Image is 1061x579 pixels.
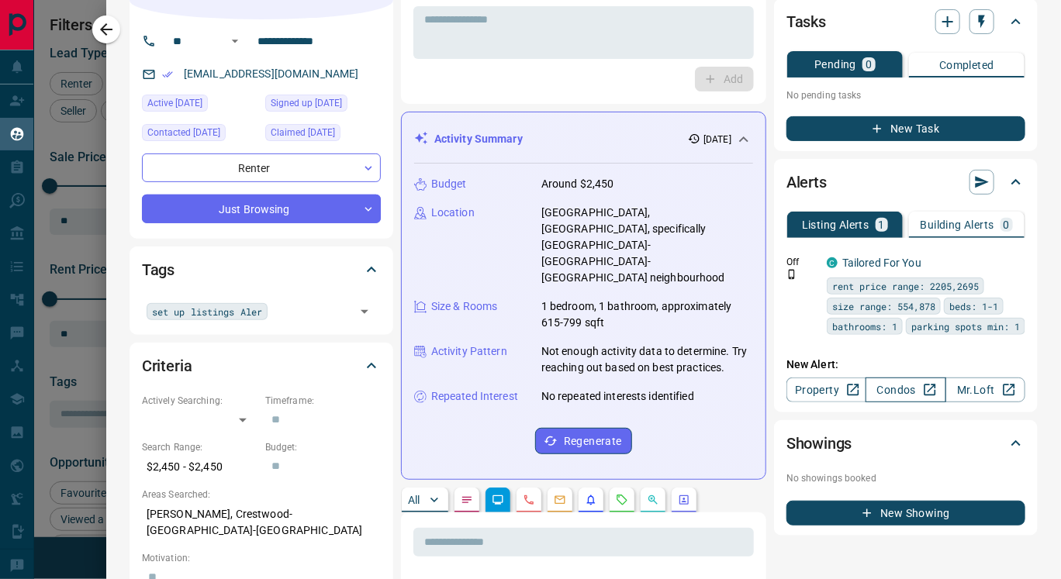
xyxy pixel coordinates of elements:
[271,125,335,140] span: Claimed [DATE]
[142,488,381,501] p: Areas Searched:
[585,494,597,506] svg: Listing Alerts
[431,298,498,315] p: Size & Rooms
[142,440,257,454] p: Search Range:
[786,3,1025,40] div: Tasks
[162,69,173,80] svg: Email Verified
[786,255,817,269] p: Off
[703,133,731,146] p: [DATE]
[541,176,614,192] p: Around $2,450
[786,84,1025,107] p: No pending tasks
[842,257,921,269] a: Tailored For You
[541,205,753,286] p: [GEOGRAPHIC_DATA], [GEOGRAPHIC_DATA], specifically [GEOGRAPHIC_DATA]-[GEOGRAPHIC_DATA]-[GEOGRAPHI...
[147,125,220,140] span: Contacted [DATE]
[147,95,202,111] span: Active [DATE]
[541,298,753,331] p: 1 bedroom, 1 bathroom, approximately 615-799 sqft
[921,219,994,230] p: Building Alerts
[142,257,175,282] h2: Tags
[265,440,381,454] p: Budget:
[616,494,628,506] svg: Requests
[814,59,856,70] p: Pending
[271,95,342,111] span: Signed up [DATE]
[142,551,381,565] p: Motivation:
[265,124,381,146] div: Wed Aug 27 2025
[678,494,690,506] svg: Agent Actions
[184,67,359,80] a: [EMAIL_ADDRESS][DOMAIN_NAME]
[265,394,381,408] p: Timeframe:
[142,347,381,384] div: Criteria
[554,494,566,506] svg: Emails
[414,125,753,153] div: Activity Summary[DATE]
[142,153,381,182] div: Renter
[431,343,507,360] p: Activity Pattern
[431,205,475,221] p: Location
[1004,219,1010,230] p: 0
[142,394,257,408] p: Actively Searching:
[786,425,1025,462] div: Showings
[142,195,381,223] div: Just Browsing
[786,164,1025,201] div: Alerts
[142,353,192,378] h2: Criteria
[265,95,381,116] div: Wed Aug 27 2025
[152,304,262,319] span: set up listings Aler
[939,60,994,71] p: Completed
[802,219,869,230] p: Listing Alerts
[647,494,659,506] svg: Opportunities
[786,501,1025,526] button: New Showing
[786,471,1025,485] p: No showings booked
[786,431,852,456] h2: Showings
[832,278,979,294] span: rent price range: 2205,2695
[142,124,257,146] div: Thu Aug 28 2025
[827,257,838,268] div: condos.ca
[461,494,473,506] svg: Notes
[786,377,866,402] a: Property
[142,251,381,288] div: Tags
[541,388,694,405] p: No repeated interests identified
[866,59,872,70] p: 0
[911,319,1020,334] span: parking spots min: 1
[786,116,1025,141] button: New Task
[434,131,523,147] p: Activity Summary
[786,357,1025,373] p: New Alert:
[226,32,244,50] button: Open
[535,428,632,454] button: Regenerate
[541,343,753,376] p: Not enough activity data to determine. Try reaching out based on best practices.
[142,95,257,116] div: Wed Aug 27 2025
[408,495,420,505] p: All
[142,454,257,480] p: $2,450 - $2,450
[431,176,467,192] p: Budget
[523,494,535,506] svg: Calls
[786,9,826,34] h2: Tasks
[431,388,518,405] p: Repeated Interest
[354,301,375,322] button: Open
[492,494,504,506] svg: Lead Browsing Activity
[786,170,827,195] h2: Alerts
[786,269,797,280] svg: Push Notification Only
[949,298,998,314] span: beds: 1-1
[832,319,897,334] span: bathrooms: 1
[142,501,381,543] p: [PERSON_NAME], Crestwood-[GEOGRAPHIC_DATA]-[GEOGRAPHIC_DATA]
[866,377,945,402] a: Condos
[832,298,935,314] span: size range: 554,878
[879,219,885,230] p: 1
[945,377,1025,402] a: Mr.Loft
